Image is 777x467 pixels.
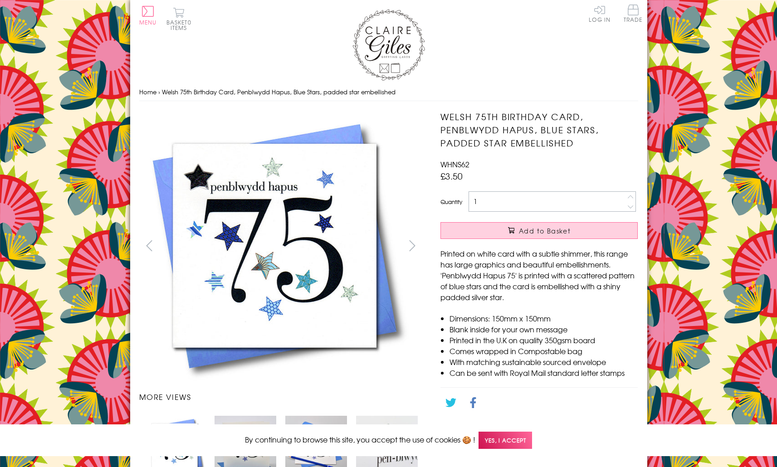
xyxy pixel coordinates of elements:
span: Trade [624,5,643,22]
span: Yes, I accept [479,432,532,449]
label: Quantity [440,198,462,206]
button: Menu [139,6,157,25]
img: Welsh 75th Birthday Card, Penblwydd Hapus, Blue Stars, padded star embellished [422,110,694,382]
a: Trade [624,5,643,24]
span: WHNS62 [440,159,469,170]
a: Go back to the collection [448,422,536,433]
img: Welsh 75th Birthday Card, Penblwydd Hapus, Blue Stars, padded star embellished [139,110,411,382]
li: Comes wrapped in Compostable bag [450,345,638,356]
span: Welsh 75th Birthday Card, Penblwydd Hapus, Blue Stars, padded star embellished [162,88,396,96]
li: Can be sent with Royal Mail standard letter stamps [450,367,638,378]
span: Add to Basket [519,226,571,235]
h3: More views [139,391,423,402]
a: Log In [589,5,611,22]
h1: Welsh 75th Birthday Card, Penblwydd Hapus, Blue Stars, padded star embellished [440,110,638,149]
li: Blank inside for your own message [450,324,638,335]
span: £3.50 [440,170,463,182]
span: › [158,88,160,96]
button: next [402,235,422,256]
li: Printed in the U.K on quality 350gsm board [450,335,638,345]
button: prev [139,235,160,256]
li: With matching sustainable sourced envelope [450,356,638,367]
span: Menu [139,18,157,26]
p: Printed on white card with a subtle shimmer, this range has large graphics and beautiful embellis... [440,248,638,302]
button: Add to Basket [440,222,638,239]
nav: breadcrumbs [139,83,638,102]
img: Claire Giles Greetings Cards [352,9,425,81]
button: Basket0 items [166,7,191,30]
span: 0 items [171,18,191,32]
a: Home [139,88,156,96]
li: Dimensions: 150mm x 150mm [450,313,638,324]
